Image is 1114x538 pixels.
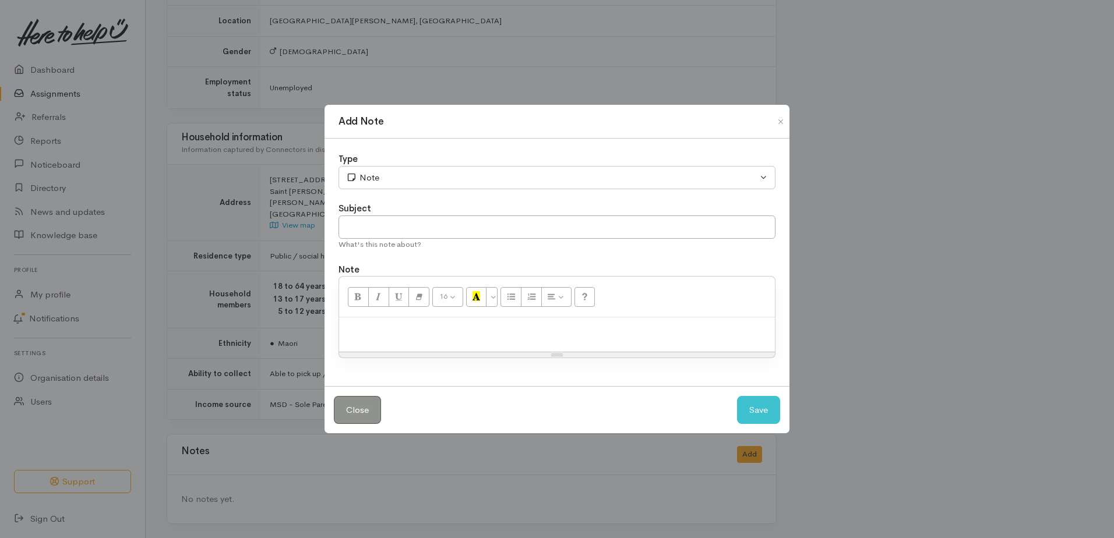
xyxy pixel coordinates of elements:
button: Note [339,166,775,190]
div: Note [346,171,757,185]
span: 16 [439,291,447,301]
button: Bold (CTRL+B) [348,287,369,307]
button: Font Size [432,287,463,307]
button: Underline (CTRL+U) [389,287,410,307]
div: What's this note about? [339,239,775,250]
button: Remove Font Style (CTRL+\) [408,287,429,307]
button: Recent Color [466,287,487,307]
button: Italic (CTRL+I) [368,287,389,307]
button: Help [574,287,595,307]
button: Unordered list (CTRL+SHIFT+NUM7) [500,287,521,307]
label: Subject [339,202,371,215]
h1: Add Note [339,114,383,129]
button: Close [771,115,790,129]
button: Paragraph [541,287,572,307]
button: Save [737,396,780,424]
div: Resize [339,352,775,358]
label: Note [339,263,359,277]
button: More Color [486,287,498,307]
button: Close [334,396,381,424]
label: Type [339,153,358,166]
button: Ordered list (CTRL+SHIFT+NUM8) [521,287,542,307]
